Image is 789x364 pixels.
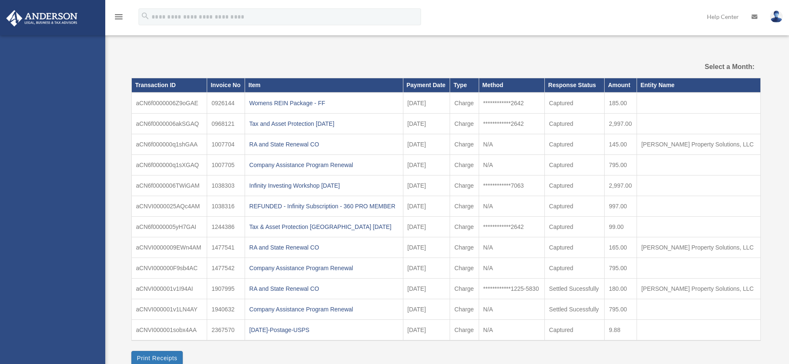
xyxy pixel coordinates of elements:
td: [DATE] [403,114,450,134]
td: N/A [479,155,544,175]
td: aCNVI000001v1I94AI [132,279,207,299]
td: 99.00 [605,217,637,237]
td: aCN6f0000006TWiGAM [132,175,207,196]
td: 1038303 [207,175,245,196]
td: Charge [450,93,479,114]
td: [PERSON_NAME] Property Solutions, LLC [637,279,761,299]
td: Charge [450,155,479,175]
td: N/A [479,299,544,320]
td: Captured [545,93,605,114]
td: 165.00 [605,237,637,258]
td: [DATE] [403,258,450,279]
td: aCNVI0000025AQc4AM [132,196,207,217]
td: Charge [450,258,479,279]
td: 1940632 [207,299,245,320]
td: 185.00 [605,93,637,114]
i: search [141,11,150,21]
th: Method [479,78,544,93]
div: REFUNDED - Infinity Subscription - 360 PRO MEMBER [249,200,398,212]
th: Payment Date [403,78,450,93]
td: 795.00 [605,258,637,279]
td: Charge [450,299,479,320]
div: Tax and Asset Protection [DATE] [249,118,398,130]
th: Invoice No [207,78,245,93]
div: RA and State Renewal CO [249,242,398,253]
td: Captured [545,196,605,217]
td: aCNVI000000F9sb4AC [132,258,207,279]
td: [PERSON_NAME] Property Solutions, LLC [637,134,761,155]
a: menu [114,15,124,22]
td: [DATE] [403,279,450,299]
td: 0926144 [207,93,245,114]
th: Entity Name [637,78,761,93]
td: aCN6f000000q1sXGAQ [132,155,207,175]
td: aCN6f0000006Z9oGAE [132,93,207,114]
td: Settled Sucessfully [545,279,605,299]
td: [DATE] [403,320,450,341]
td: 1007704 [207,134,245,155]
label: Select a Month: [662,61,754,73]
td: 795.00 [605,299,637,320]
th: Transaction ID [132,78,207,93]
td: Charge [450,217,479,237]
td: aCNVI000001v1LN4AY [132,299,207,320]
td: aCN6f0000005yH7GAI [132,217,207,237]
th: Type [450,78,479,93]
td: 2367570 [207,320,245,341]
td: N/A [479,134,544,155]
td: [DATE] [403,237,450,258]
td: 997.00 [605,196,637,217]
td: 1007705 [207,155,245,175]
div: [DATE]-Postage-USPS [249,324,398,336]
td: 180.00 [605,279,637,299]
td: 0968121 [207,114,245,134]
td: [PERSON_NAME] Property Solutions, LLC [637,237,761,258]
td: 2,997.00 [605,114,637,134]
td: Captured [545,217,605,237]
td: aCNVI0000009EWn4AM [132,237,207,258]
div: Company Assistance Program Renewal [249,159,398,171]
div: RA and State Renewal CO [249,138,398,150]
td: [DATE] [403,196,450,217]
div: RA and State Renewal CO [249,283,398,295]
td: 9.88 [605,320,637,341]
td: Charge [450,114,479,134]
td: Charge [450,320,479,341]
td: aCN6f000000q1shGAA [132,134,207,155]
td: 2,997.00 [605,175,637,196]
td: Captured [545,155,605,175]
td: N/A [479,196,544,217]
td: Captured [545,258,605,279]
td: Charge [450,196,479,217]
td: Charge [450,175,479,196]
td: aCNVI000001sobx4AA [132,320,207,341]
div: Company Assistance Program Renewal [249,303,398,315]
td: 1244386 [207,217,245,237]
img: Anderson Advisors Platinum Portal [4,10,80,27]
td: N/A [479,237,544,258]
td: 1477542 [207,258,245,279]
td: 145.00 [605,134,637,155]
th: Item [245,78,403,93]
td: N/A [479,258,544,279]
td: 1477541 [207,237,245,258]
i: menu [114,12,124,22]
td: 1038316 [207,196,245,217]
td: Captured [545,114,605,134]
div: Tax & Asset Protection [GEOGRAPHIC_DATA] [DATE] [249,221,398,233]
td: 795.00 [605,155,637,175]
td: Captured [545,320,605,341]
td: Settled Sucessfully [545,299,605,320]
td: [DATE] [403,175,450,196]
td: [DATE] [403,93,450,114]
td: N/A [479,320,544,341]
td: Charge [450,134,479,155]
th: Amount [605,78,637,93]
td: [DATE] [403,299,450,320]
img: User Pic [770,11,783,23]
td: Captured [545,175,605,196]
td: 1907995 [207,279,245,299]
td: [DATE] [403,134,450,155]
td: [DATE] [403,217,450,237]
div: Womens REIN Package - FF [249,97,398,109]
